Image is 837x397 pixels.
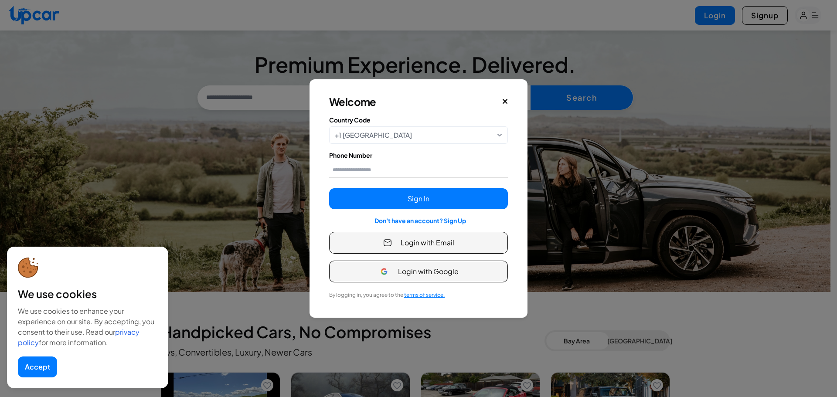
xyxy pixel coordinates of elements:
[329,261,508,282] button: Login with Google
[329,115,508,125] label: Country Code
[383,238,392,247] img: Email Icon
[18,306,157,348] div: We use cookies to enhance your experience on our site. By accepting, you consent to their use. Re...
[502,98,508,105] button: Close
[329,95,376,109] h3: Welcome
[401,238,454,248] span: Login with Email
[335,130,412,140] span: +1 [GEOGRAPHIC_DATA]
[329,188,508,209] button: Sign In
[18,287,157,301] div: We use cookies
[329,151,508,160] label: Phone Number
[379,266,389,277] img: Google Icon
[18,356,57,377] button: Accept
[398,266,459,277] span: Login with Google
[329,232,508,254] button: Login with Email
[18,258,38,278] img: cookie-icon.svg
[374,217,466,224] a: Don't have an account? Sign Up
[329,291,445,299] label: By logging in, you agree to the
[404,292,445,298] span: terms of service.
